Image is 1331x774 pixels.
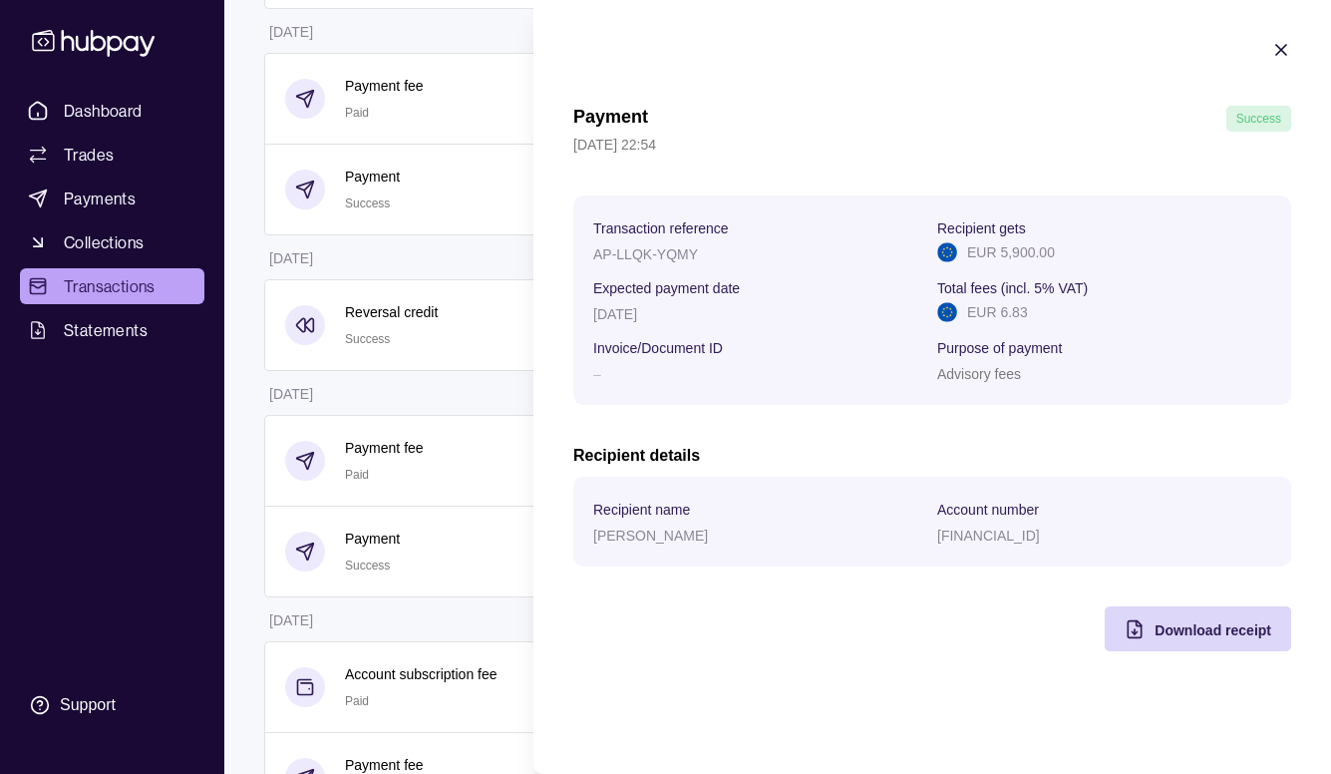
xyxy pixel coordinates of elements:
img: eu [937,302,957,322]
p: Advisory fees [937,366,1021,382]
p: EUR 6.83 [967,301,1028,323]
img: eu [937,242,957,262]
p: – [593,366,601,382]
p: Transaction reference [593,220,729,236]
p: [PERSON_NAME] [593,528,708,544]
p: AP-LLQK-YQMY [593,246,698,262]
button: Download receipt [1105,606,1291,651]
h1: Payment [573,106,648,132]
p: Account number [937,502,1039,518]
p: EUR 5,900.00 [967,241,1055,263]
p: Total fees (incl. 5% VAT) [937,280,1088,296]
p: [DATE] 22:54 [573,134,1291,156]
span: Success [1236,112,1281,126]
p: [DATE] [593,306,637,322]
p: Purpose of payment [937,340,1062,356]
p: Invoice/Document ID [593,340,723,356]
p: Expected payment date [593,280,740,296]
p: [FINANCIAL_ID] [937,528,1040,544]
p: Recipient name [593,502,690,518]
span: Download receipt [1155,622,1271,638]
h2: Recipient details [573,445,1291,467]
p: Recipient gets [937,220,1026,236]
